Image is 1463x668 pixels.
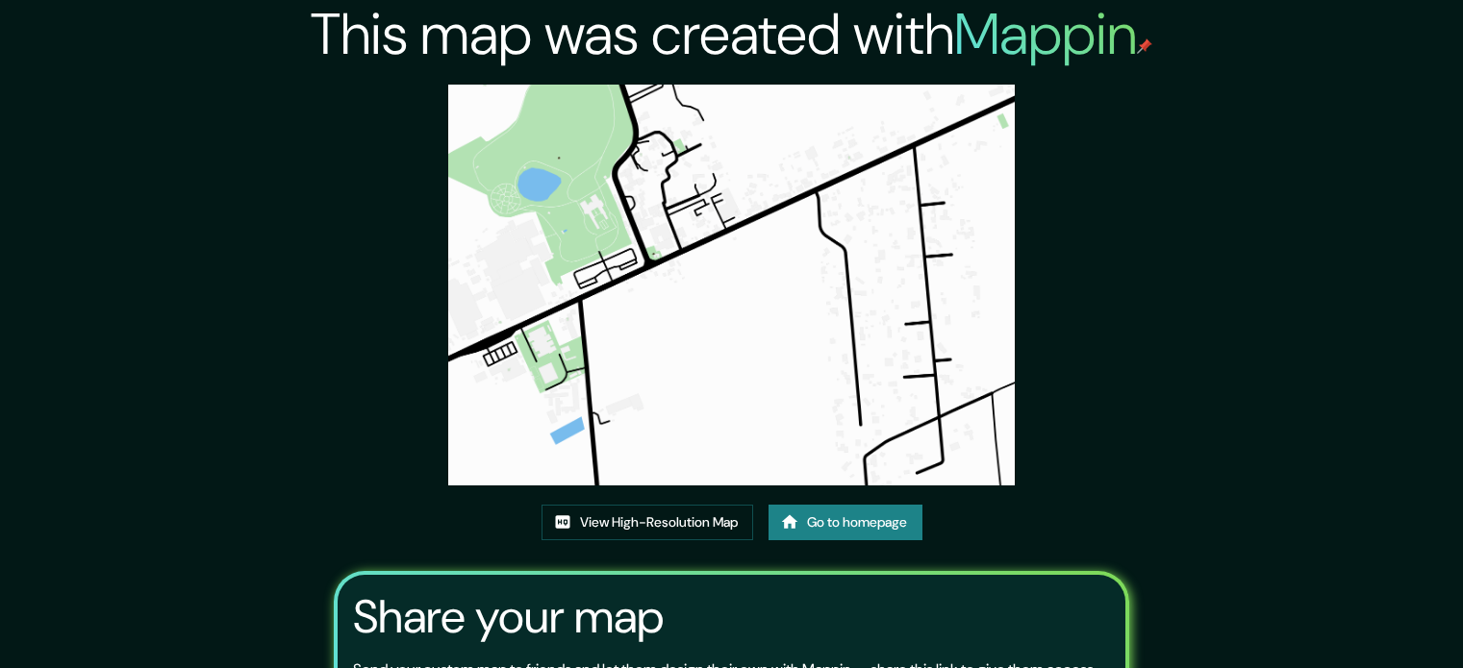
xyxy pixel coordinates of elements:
[542,505,753,540] a: View High-Resolution Map
[448,85,1016,485] img: created-map
[769,505,922,540] a: Go to homepage
[1137,38,1152,54] img: mappin-pin
[1292,593,1442,647] iframe: Help widget launcher
[353,590,664,644] h3: Share your map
